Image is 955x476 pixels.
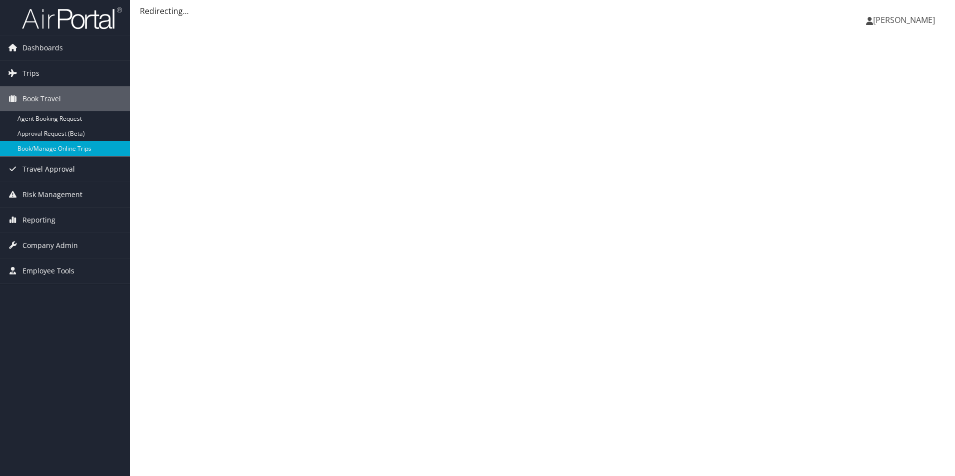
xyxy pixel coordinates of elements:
[22,233,78,258] span: Company Admin
[873,14,935,25] span: [PERSON_NAME]
[22,258,74,283] span: Employee Tools
[22,208,55,233] span: Reporting
[22,6,122,30] img: airportal-logo.png
[22,61,39,86] span: Trips
[22,157,75,182] span: Travel Approval
[140,5,945,17] div: Redirecting...
[22,182,82,207] span: Risk Management
[22,35,63,60] span: Dashboards
[22,86,61,111] span: Book Travel
[866,5,945,35] a: [PERSON_NAME]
